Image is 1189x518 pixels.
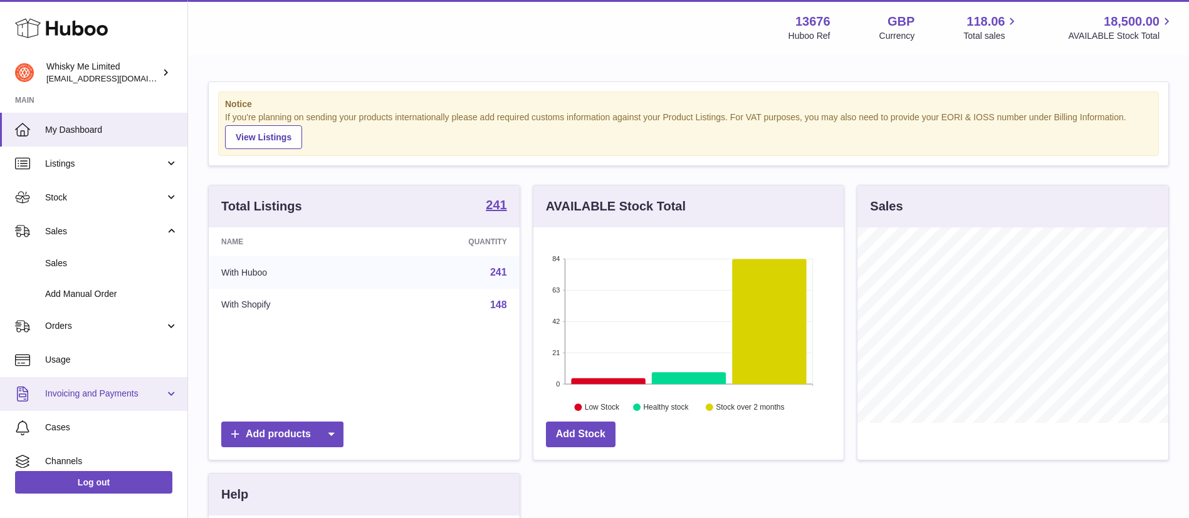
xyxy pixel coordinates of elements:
div: Huboo Ref [788,30,830,42]
span: Sales [45,225,165,237]
span: 118.06 [966,13,1005,30]
td: With Huboo [209,256,376,289]
span: Listings [45,158,165,170]
a: 148 [490,299,507,310]
span: Sales [45,257,178,269]
span: My Dashboard [45,124,178,136]
img: internalAdmin-13676@internal.huboo.com [15,63,34,82]
span: Add Manual Order [45,288,178,300]
span: Channels [45,455,178,467]
th: Name [209,227,376,256]
div: If you're planning on sending your products internationally please add required customs informati... [225,111,1152,149]
span: Usage [45,354,178,366]
a: View Listings [225,125,302,149]
a: Add products [221,422,343,447]
a: 241 [490,267,507,277]
a: 241 [486,199,506,214]
span: AVAILABLE Stock Total [1068,30,1174,42]
span: Orders [45,320,165,332]
strong: 241 [486,199,506,211]
div: Currency [879,30,915,42]
text: 21 [552,349,560,356]
strong: Notice [225,98,1152,110]
a: 118.06 Total sales [963,13,1019,42]
strong: 13676 [795,13,830,30]
text: Low Stock [585,403,620,412]
strong: GBP [888,13,914,30]
text: Stock over 2 months [716,403,784,412]
td: With Shopify [209,289,376,321]
a: Add Stock [546,422,615,447]
h3: AVAILABLE Stock Total [546,198,686,215]
span: Total sales [963,30,1019,42]
a: 18,500.00 AVAILABLE Stock Total [1068,13,1174,42]
div: Whisky Me Limited [46,61,159,85]
text: Healthy stock [643,403,689,412]
span: [EMAIL_ADDRESS][DOMAIN_NAME] [46,73,184,83]
span: Invoicing and Payments [45,388,165,400]
span: 18,500.00 [1104,13,1160,30]
text: 63 [552,286,560,294]
span: Stock [45,192,165,204]
th: Quantity [376,227,519,256]
h3: Help [221,486,248,503]
h3: Total Listings [221,198,302,215]
text: 84 [552,255,560,262]
h3: Sales [870,198,903,215]
text: 0 [556,380,560,388]
a: Log out [15,471,172,494]
span: Cases [45,422,178,433]
text: 42 [552,318,560,325]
